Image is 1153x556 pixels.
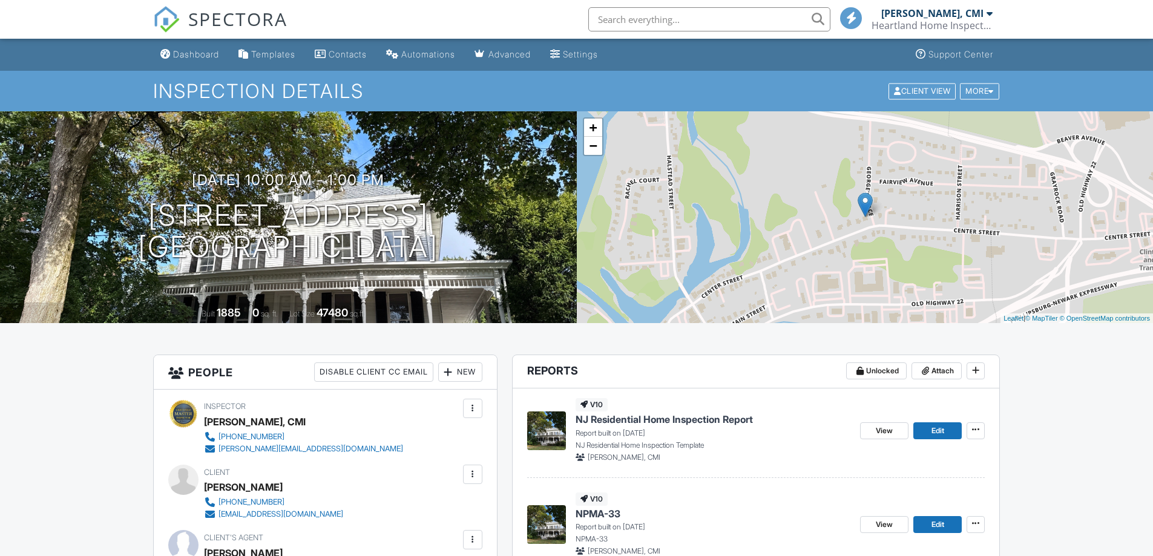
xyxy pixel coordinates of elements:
div: Advanced [488,49,531,59]
a: SPECTORA [153,16,287,42]
img: The Best Home Inspection Software - Spectora [153,6,180,33]
div: 0 [252,306,259,319]
h3: [DATE] 10:00 am - 1:00 pm [192,172,384,188]
a: Leaflet [1004,315,1023,322]
div: Support Center [928,49,993,59]
span: Client [204,468,230,477]
div: Client View [889,83,956,99]
div: [PERSON_NAME], CMI [204,413,306,431]
div: Automations [401,49,455,59]
a: Support Center [911,44,998,66]
a: © OpenStreetMap contributors [1060,315,1150,322]
h3: People [154,355,497,390]
div: Disable Client CC Email [314,362,433,382]
span: sq. ft. [261,309,278,318]
a: Automations (Basic) [381,44,460,66]
a: Contacts [310,44,372,66]
div: [PHONE_NUMBER] [218,497,284,507]
span: sq.ft. [350,309,365,318]
span: Lot Size [289,309,315,318]
div: Templates [251,49,295,59]
a: Advanced [470,44,536,66]
div: 47480 [317,306,348,319]
div: [PERSON_NAME][EMAIL_ADDRESS][DOMAIN_NAME] [218,444,403,454]
a: [EMAIL_ADDRESS][DOMAIN_NAME] [204,508,343,520]
a: [PHONE_NUMBER] [204,496,343,508]
div: | [1000,313,1153,324]
a: Templates [234,44,300,66]
div: Contacts [329,49,367,59]
div: New [438,362,482,382]
input: Search everything... [588,7,830,31]
div: [PERSON_NAME] [204,478,283,496]
h1: [STREET_ADDRESS] [GEOGRAPHIC_DATA] [138,200,438,264]
div: [PHONE_NUMBER] [218,432,284,442]
a: Client View [887,86,959,95]
div: [EMAIL_ADDRESS][DOMAIN_NAME] [218,509,343,519]
div: More [960,83,999,99]
a: Settings [545,44,603,66]
a: © MapTiler [1025,315,1058,322]
a: Dashboard [156,44,224,66]
a: Zoom out [584,137,602,155]
span: Inspector [204,402,246,411]
div: Settings [563,49,598,59]
span: SPECTORA [188,6,287,31]
a: [PHONE_NUMBER] [204,431,403,443]
a: [PERSON_NAME][EMAIL_ADDRESS][DOMAIN_NAME] [204,443,403,455]
h1: Inspection Details [153,80,1000,102]
a: Zoom in [584,119,602,137]
div: [PERSON_NAME], CMI [881,7,984,19]
div: Heartland Home Inspections LLC [872,19,993,31]
div: 1885 [217,306,241,319]
div: Dashboard [173,49,219,59]
span: Built [202,309,215,318]
span: Client's Agent [204,533,263,542]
